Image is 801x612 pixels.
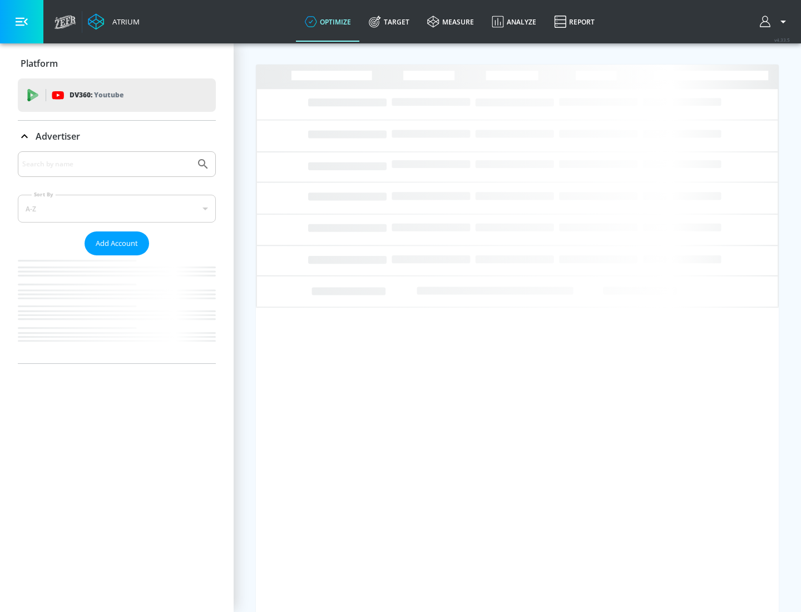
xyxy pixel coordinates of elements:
a: Analyze [483,2,545,42]
div: Advertiser [18,121,216,152]
a: Atrium [88,13,140,30]
nav: list of Advertiser [18,255,216,363]
span: Add Account [96,237,138,250]
p: Youtube [94,89,123,101]
button: Add Account [85,231,149,255]
a: Target [360,2,418,42]
input: Search by name [22,157,191,171]
p: Platform [21,57,58,70]
p: DV360: [70,89,123,101]
div: Atrium [108,17,140,27]
div: Advertiser [18,151,216,363]
a: optimize [296,2,360,42]
p: Advertiser [36,130,80,142]
div: Platform [18,48,216,79]
div: A-Z [18,195,216,223]
label: Sort By [32,191,56,198]
a: Report [545,2,604,42]
a: measure [418,2,483,42]
div: DV360: Youtube [18,78,216,112]
span: v 4.33.5 [774,37,790,43]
